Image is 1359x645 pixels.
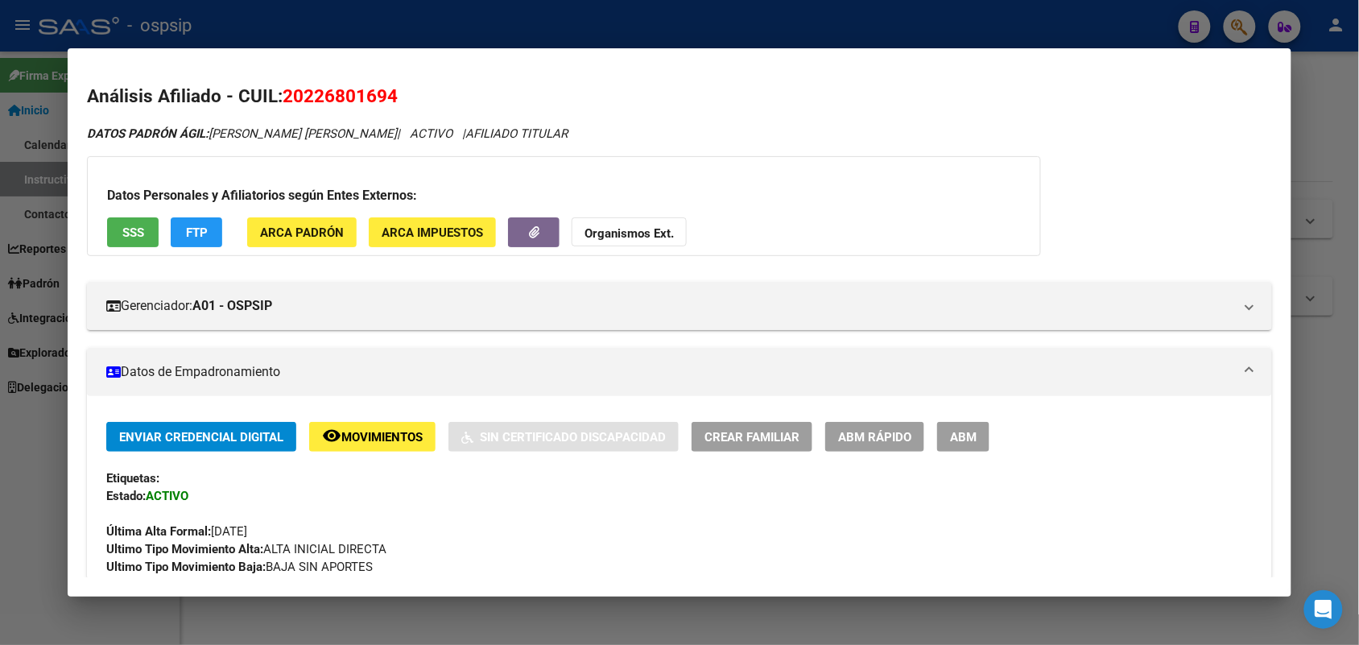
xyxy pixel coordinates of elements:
[260,225,344,240] span: ARCA Padrón
[382,225,483,240] span: ARCA Impuestos
[106,362,1233,382] mat-panel-title: Datos de Empadronamiento
[119,430,283,444] span: Enviar Credencial Digital
[106,542,386,556] span: ALTA INICIAL DIRECTA
[106,489,146,503] strong: Estado:
[283,85,398,106] span: 20226801694
[341,430,423,444] span: Movimientos
[106,542,263,556] strong: Ultimo Tipo Movimiento Alta:
[448,422,679,452] button: Sin Certificado Discapacidad
[186,225,208,240] span: FTP
[369,217,496,247] button: ARCA Impuestos
[838,430,911,444] span: ABM Rápido
[106,422,296,452] button: Enviar Credencial Digital
[146,489,188,503] strong: ACTIVO
[106,471,159,486] strong: Etiquetas:
[87,126,568,141] i: | ACTIVO |
[106,560,266,574] strong: Ultimo Tipo Movimiento Baja:
[692,422,812,452] button: Crear Familiar
[106,524,247,539] span: [DATE]
[107,186,1021,205] h3: Datos Personales y Afiliatorios según Entes Externos:
[572,217,687,247] button: Organismos Ext.
[309,422,436,452] button: Movimientos
[87,126,209,141] strong: DATOS PADRÓN ÁGIL:
[87,348,1271,396] mat-expansion-panel-header: Datos de Empadronamiento
[122,225,144,240] span: SSS
[704,430,799,444] span: Crear Familiar
[937,422,989,452] button: ABM
[87,83,1271,110] h2: Análisis Afiliado - CUIL:
[87,126,397,141] span: [PERSON_NAME] [PERSON_NAME]
[322,426,341,445] mat-icon: remove_red_eye
[825,422,924,452] button: ABM Rápido
[106,560,373,574] span: BAJA SIN APORTES
[247,217,357,247] button: ARCA Padrón
[106,524,211,539] strong: Última Alta Formal:
[1304,590,1343,629] div: Open Intercom Messenger
[87,282,1271,330] mat-expansion-panel-header: Gerenciador:A01 - OSPSIP
[480,430,666,444] span: Sin Certificado Discapacidad
[950,430,977,444] span: ABM
[192,296,272,316] strong: A01 - OSPSIP
[465,126,568,141] span: AFILIADO TITULAR
[171,217,222,247] button: FTP
[584,226,674,241] strong: Organismos Ext.
[107,217,159,247] button: SSS
[106,296,1233,316] mat-panel-title: Gerenciador:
